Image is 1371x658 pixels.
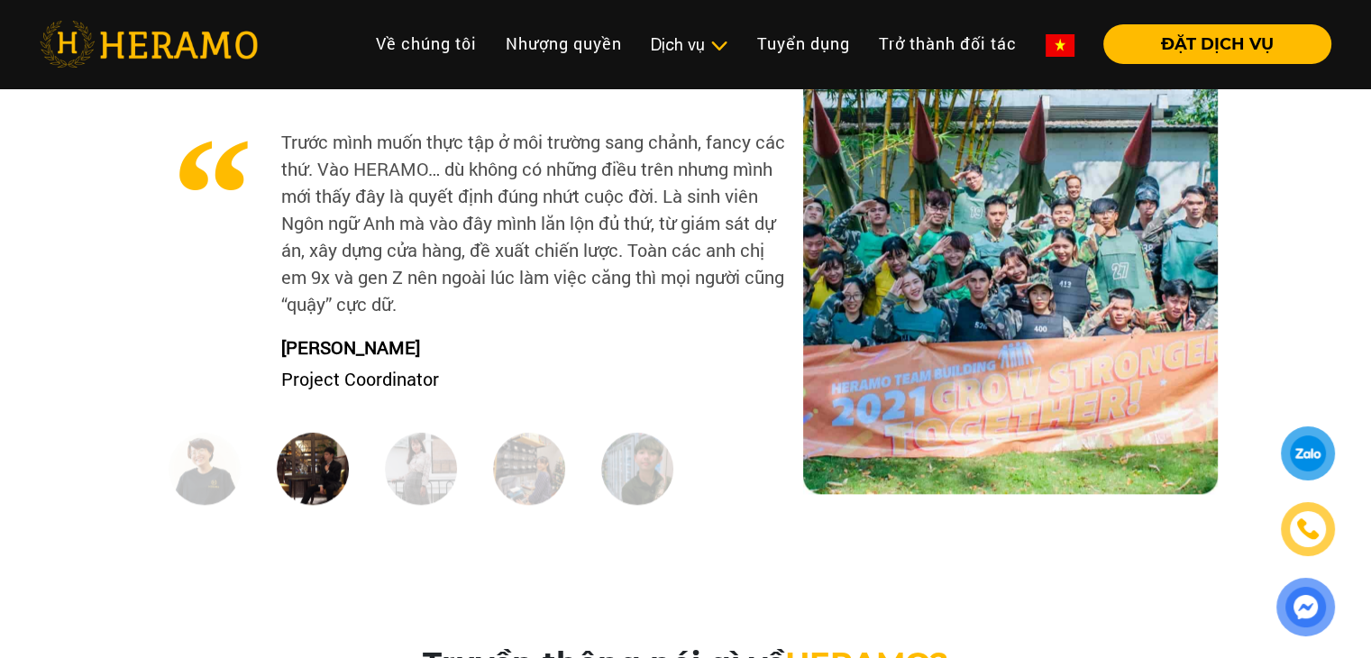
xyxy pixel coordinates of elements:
a: phone-icon [1283,504,1333,554]
img: Anh%20Th%E1%BB%8Bnh_.jpg [601,433,673,505]
img: phone-icon [1295,516,1321,543]
img: subToggleIcon [709,37,728,55]
p: Trước mình muốn thực tập ở môi trường sang chảnh, fancy các thứ. Vào HERAMO… dù không có những đi... [169,128,789,317]
img: Gia%20B%E1%BA%A3o.jpg [277,433,349,505]
a: Tuyển dụng [743,24,864,63]
button: ĐẶT DỊCH VỤ [1103,24,1331,64]
img: Vy%20L%C3%8A.jpg [385,433,457,505]
a: ĐẶT DỊCH VỤ [1089,36,1331,52]
div: Dịch vụ [651,32,728,57]
p: [PERSON_NAME] [268,334,789,361]
img: heramo-logo.png [40,21,258,68]
img: vn-flag.png [1046,34,1074,57]
img: Ch%C3%A2u%20Giang.jpg [493,433,565,505]
a: Trở thành đối tác [864,24,1031,63]
a: Nhượng quyền [491,24,636,63]
p: Project Coordinator [268,365,789,392]
a: Về chúng tôi [361,24,491,63]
